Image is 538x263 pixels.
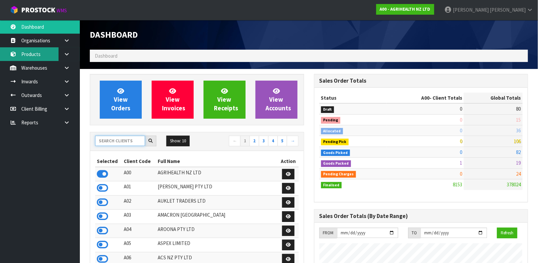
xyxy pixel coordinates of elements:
td: AMACRON [GEOGRAPHIC_DATA] [156,210,278,224]
a: 3 [259,136,269,146]
a: 5 [277,136,287,146]
span: 19 [516,160,521,166]
span: 106 [514,138,521,144]
td: AGRIHEALTH NZ LTD [156,167,278,181]
span: Draft [321,106,334,113]
span: 0 [460,138,462,144]
span: 24 [516,171,521,177]
div: FROM [319,228,337,238]
th: - Client Totals [387,93,464,103]
th: Status [319,93,387,103]
h3: Sales Order Totals [319,78,523,84]
button: Show: 10 [166,136,190,146]
td: ASPEX LIMITED [156,238,278,252]
span: View Accounts [266,87,291,112]
td: A05 [122,238,156,252]
span: Pending Pick [321,139,349,145]
span: A00 [421,95,430,101]
nav: Page navigation [202,136,299,147]
span: ProStock [21,6,55,14]
span: Pending [321,117,341,124]
a: ViewAccounts [256,81,297,119]
td: [PERSON_NAME] PTY LTD [156,181,278,196]
span: 36 [516,127,521,134]
span: 378024 [507,181,521,188]
th: Client Code [122,156,156,167]
a: → [287,136,298,146]
span: Allocated [321,128,343,135]
a: 4 [268,136,278,146]
span: 82 [516,149,521,155]
th: Action [278,156,299,167]
span: View Invoices [162,87,185,112]
small: WMS [57,7,67,14]
h3: Sales Order Totals (By Date Range) [319,213,523,219]
td: A01 [122,181,156,196]
td: A02 [122,195,156,210]
span: Dashboard [95,53,117,59]
th: Global Totals [464,93,523,103]
span: [PERSON_NAME] [490,7,526,13]
span: Goods Packed [321,160,351,167]
span: 0 [460,149,462,155]
input: Search clients [95,136,145,146]
a: 1 [240,136,250,146]
strong: A00 - AGRIHEALTH NZ LTD [380,6,431,12]
td: AROONA PTY LTD [156,224,278,238]
span: 15 [516,117,521,123]
span: Finalised [321,182,342,189]
div: TO [408,228,421,238]
td: A03 [122,210,156,224]
span: 8153 [453,181,462,188]
span: 0 [460,171,462,177]
span: Dashboard [90,29,138,40]
td: A04 [122,224,156,238]
span: [PERSON_NAME] [453,7,489,13]
a: ViewOrders [100,81,142,119]
span: Pending Charges [321,171,356,178]
a: 2 [250,136,259,146]
span: 0 [460,106,462,112]
img: cube-alt.png [10,6,18,14]
span: View Receipts [214,87,239,112]
span: View Orders [111,87,130,112]
span: Goods Picked [321,150,350,156]
span: 80 [516,106,521,112]
th: Full Name [156,156,278,167]
td: A00 [122,167,156,181]
button: Refresh [497,228,517,238]
td: AUKLET TRADERS LTD [156,195,278,210]
a: ← [229,136,241,146]
a: ViewInvoices [152,81,194,119]
span: 0 [460,117,462,123]
a: A00 - AGRIHEALTH NZ LTD [376,4,434,15]
th: Selected [95,156,122,167]
span: 0 [460,127,462,134]
span: 1 [460,160,462,166]
a: ViewReceipts [204,81,246,119]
